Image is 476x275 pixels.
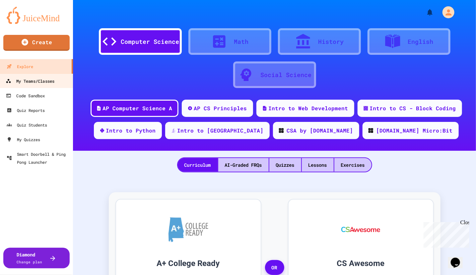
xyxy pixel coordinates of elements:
[7,136,40,143] div: My Quizzes
[103,104,172,112] div: AP Computer Science A
[299,257,423,269] h3: CS Awesome
[261,70,312,79] div: Social Science
[302,158,334,172] div: Lessons
[436,5,456,20] div: My Account
[414,7,436,18] div: My Notifications
[169,217,208,242] img: A+ College Ready
[126,257,251,269] h3: A+ College Ready
[335,210,387,249] img: CS Awesome
[3,35,70,51] a: Create
[178,158,218,172] div: Curriculum
[7,7,66,24] img: logo-orange.svg
[17,259,42,264] span: Change plan
[279,128,284,133] img: CODE_logo_RGB.png
[234,37,249,46] div: Math
[177,127,264,135] div: Intro to [GEOGRAPHIC_DATA]
[269,158,301,172] div: Quizzes
[370,104,456,112] div: Intro to CS - Block Coding
[287,127,353,135] div: CSA by [DOMAIN_NAME]
[421,220,469,248] iframe: chat widget
[194,104,247,112] div: AP CS Principles
[3,3,46,42] div: Chat with us now!Close
[448,248,469,268] iframe: chat widget
[7,121,47,129] div: Quiz Students
[17,251,42,265] div: Diamond
[334,158,372,172] div: Exercises
[376,127,453,135] div: [DOMAIN_NAME] Micro:Bit
[7,106,45,114] div: Quiz Reports
[3,248,70,268] button: DiamondChange plan
[6,77,54,85] div: My Teams/Classes
[408,37,433,46] div: English
[6,92,45,100] div: Code Sandbox
[318,37,344,46] div: History
[7,150,70,166] div: Smart Doorbell & Ping Pong Launcher
[121,37,179,46] div: Computer Science
[106,127,156,135] div: Intro to Python
[269,104,348,112] div: Intro to Web Development
[369,128,373,133] img: CODE_logo_RGB.png
[7,62,33,70] div: Explore
[218,158,269,172] div: AI-Graded FRQs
